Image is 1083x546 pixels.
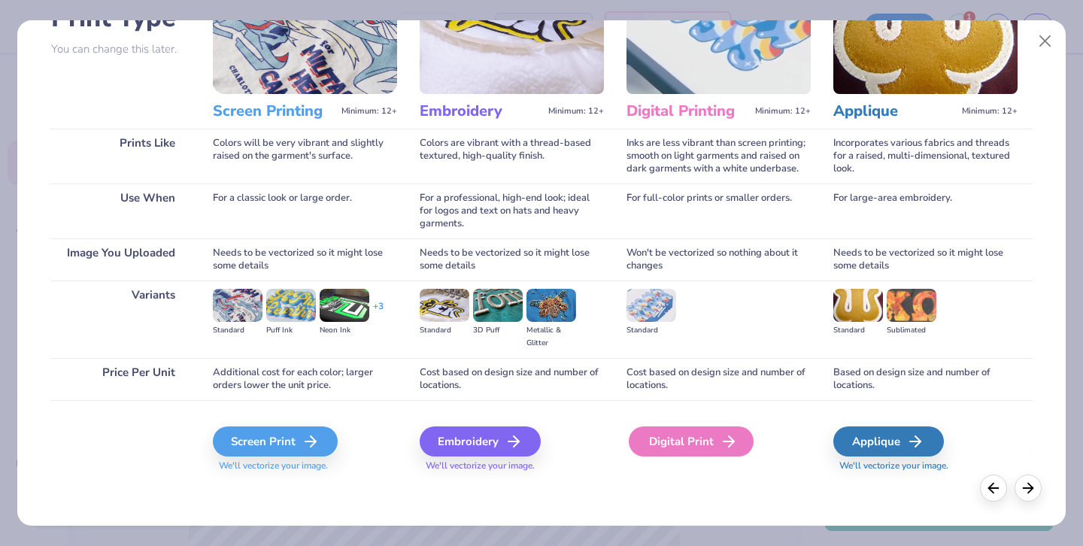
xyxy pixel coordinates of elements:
[341,106,397,117] span: Minimum: 12+
[420,324,469,337] div: Standard
[213,460,397,472] span: We'll vectorize your image.
[51,184,190,238] div: Use When
[833,238,1018,281] div: Needs to be vectorized so it might lose some details
[833,426,944,457] div: Applique
[420,102,542,121] h3: Embroidery
[626,358,811,400] div: Cost based on design size and number of locations.
[626,324,676,337] div: Standard
[213,129,397,184] div: Colors will be very vibrant and slightly raised on the garment's surface.
[833,289,883,322] img: Standard
[420,426,541,457] div: Embroidery
[420,358,604,400] div: Cost based on design size and number of locations.
[833,324,883,337] div: Standard
[526,324,576,350] div: Metallic & Glitter
[420,460,604,472] span: We'll vectorize your image.
[833,358,1018,400] div: Based on design size and number of locations.
[213,238,397,281] div: Needs to be vectorized so it might lose some details
[213,358,397,400] div: Additional cost for each color; larger orders lower the unit price.
[833,184,1018,238] div: For large-area embroidery.
[420,184,604,238] div: For a professional, high-end look; ideal for logos and text on hats and heavy garments.
[548,106,604,117] span: Minimum: 12+
[626,102,749,121] h3: Digital Printing
[51,238,190,281] div: Image You Uploaded
[213,289,262,322] img: Standard
[962,106,1018,117] span: Minimum: 12+
[320,289,369,322] img: Neon Ink
[51,358,190,400] div: Price Per Unit
[213,184,397,238] div: For a classic look or large order.
[887,324,936,337] div: Sublimated
[626,184,811,238] div: For full-color prints or smaller orders.
[51,43,190,56] p: You can change this later.
[51,281,190,358] div: Variants
[213,324,262,337] div: Standard
[266,289,316,322] img: Puff Ink
[887,289,936,322] img: Sublimated
[626,129,811,184] div: Inks are less vibrant than screen printing; smooth on light garments and raised on dark garments ...
[833,102,956,121] h3: Applique
[1031,27,1060,56] button: Close
[420,129,604,184] div: Colors are vibrant with a thread-based textured, high-quality finish.
[420,238,604,281] div: Needs to be vectorized so it might lose some details
[833,460,1018,472] span: We'll vectorize your image.
[473,324,523,337] div: 3D Puff
[51,129,190,184] div: Prints Like
[473,289,523,322] img: 3D Puff
[626,238,811,281] div: Won't be vectorized so nothing about it changes
[833,129,1018,184] div: Incorporates various fabrics and threads for a raised, multi-dimensional, textured look.
[526,289,576,322] img: Metallic & Glitter
[213,426,338,457] div: Screen Print
[629,426,754,457] div: Digital Print
[420,289,469,322] img: Standard
[373,300,384,326] div: + 3
[755,106,811,117] span: Minimum: 12+
[266,324,316,337] div: Puff Ink
[320,324,369,337] div: Neon Ink
[213,102,335,121] h3: Screen Printing
[626,289,676,322] img: Standard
